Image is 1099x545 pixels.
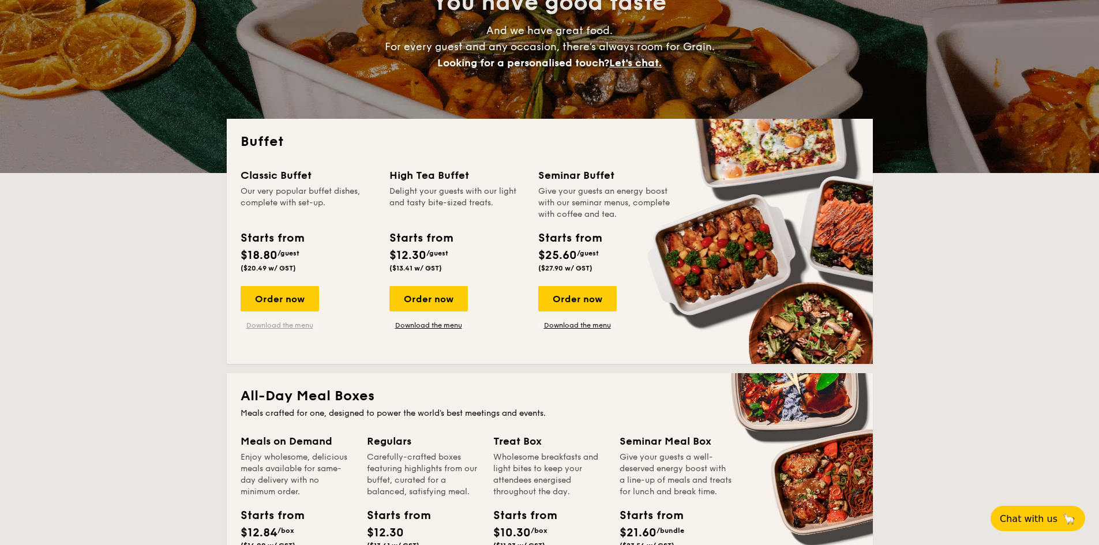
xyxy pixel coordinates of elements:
div: Regulars [367,433,479,449]
a: Download the menu [389,321,468,330]
a: Download the menu [241,321,319,330]
h2: All-Day Meal Boxes [241,387,859,405]
a: Download the menu [538,321,617,330]
span: $10.30 [493,526,531,540]
span: Let's chat. [609,57,662,69]
h2: Buffet [241,133,859,151]
div: Starts from [389,230,452,247]
span: /bundle [657,527,684,535]
div: Give your guests a well-deserved energy boost with a line-up of meals and treats for lunch and br... [620,452,732,498]
div: Carefully-crafted boxes featuring highlights from our buffet, curated for a balanced, satisfying ... [367,452,479,498]
div: Delight your guests with our light and tasty bite-sized treats. [389,186,524,220]
div: Starts from [538,230,601,247]
div: Starts from [241,507,292,524]
span: 🦙 [1062,512,1076,525]
div: Treat Box [493,433,606,449]
span: $12.30 [367,526,404,540]
div: Seminar Meal Box [620,433,732,449]
div: Starts from [620,507,672,524]
div: Wholesome breakfasts and light bites to keep your attendees energised throughout the day. [493,452,606,498]
div: Seminar Buffet [538,167,673,183]
button: Chat with us🦙 [991,506,1085,531]
div: Our very popular buffet dishes, complete with set-up. [241,186,376,220]
span: /box [277,527,294,535]
span: /guest [577,249,599,257]
div: Order now [538,286,617,311]
div: Give your guests an energy boost with our seminar menus, complete with coffee and tea. [538,186,673,220]
div: Meals on Demand [241,433,353,449]
span: $12.84 [241,526,277,540]
div: Starts from [367,507,419,524]
div: Starts from [493,507,545,524]
div: Enjoy wholesome, delicious meals available for same-day delivery with no minimum order. [241,452,353,498]
span: ($27.90 w/ GST) [538,264,592,272]
span: ($20.49 w/ GST) [241,264,296,272]
span: $18.80 [241,249,277,262]
span: $12.30 [389,249,426,262]
div: Classic Buffet [241,167,376,183]
span: ($13.41 w/ GST) [389,264,442,272]
div: Meals crafted for one, designed to power the world's best meetings and events. [241,408,859,419]
div: High Tea Buffet [389,167,524,183]
span: Looking for a personalised touch? [437,57,609,69]
span: /box [531,527,547,535]
span: $21.60 [620,526,657,540]
span: /guest [277,249,299,257]
span: Chat with us [1000,513,1057,524]
div: Starts from [241,230,303,247]
div: Order now [389,286,468,311]
span: And we have great food. For every guest and any occasion, there’s always room for Grain. [385,24,715,69]
span: /guest [426,249,448,257]
div: Order now [241,286,319,311]
span: $25.60 [538,249,577,262]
